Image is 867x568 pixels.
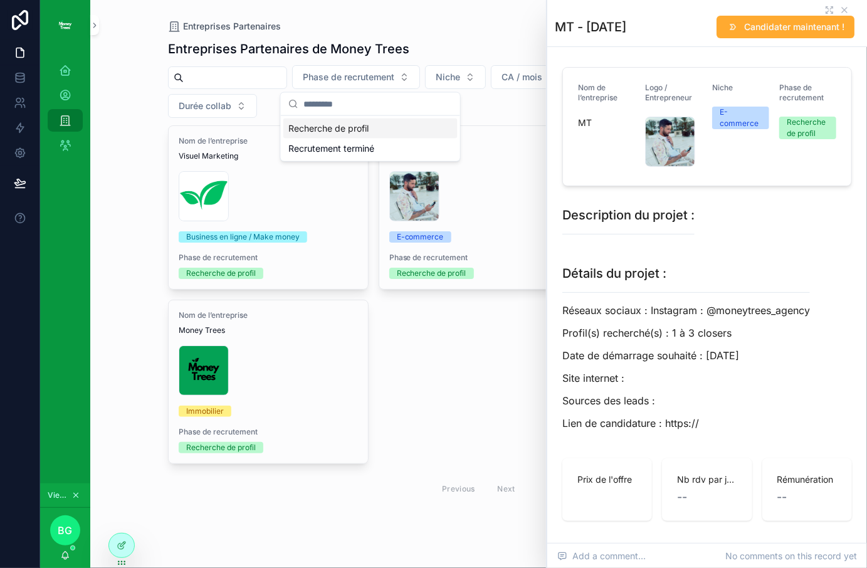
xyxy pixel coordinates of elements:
[48,490,69,500] span: Viewing as Baptiste
[562,206,695,224] h1: Description du projet :
[168,20,281,33] a: Entreprises Partenaires
[389,151,569,161] span: MT
[55,15,75,35] img: App logo
[712,83,733,92] span: Niche
[40,50,90,173] div: scrollable content
[677,473,737,486] span: Nb rdv par jour pour le closer
[562,541,793,559] h1: Information supplémentaire :
[562,371,810,386] p: Site internet :
[555,18,626,36] h1: MT - [DATE]
[645,83,692,102] span: Logo / Entrepreneur
[562,348,810,363] p: Date de démarrage souhaité : [DATE]
[179,310,358,320] span: Nom de l’entreprise
[578,83,617,102] span: Nom de l’entreprise
[777,488,787,506] span: --
[168,40,409,58] h1: Entreprises Partenaires de Money Trees
[578,117,635,129] span: MT
[292,65,420,89] button: Select Button
[168,125,369,290] a: Nom de l’entrepriseVisuel MarketingBusiness en ligne / Make moneyPhase de recrutementRecherche de...
[744,21,844,33] span: Candidater maintenant !
[562,265,810,282] h1: Détails du projet :
[436,71,460,83] span: Niche
[179,100,231,112] span: Durée collab
[725,550,857,562] span: No comments on this record yet
[179,253,358,263] span: Phase de recrutement
[283,118,458,139] div: Recherche de profil
[557,550,646,562] span: Add a comment...
[562,303,810,318] p: Réseaux sociaux : Instagram : @moneytrees_agency
[562,325,810,340] p: Profil(s) recherché(s) : 1 à 3 closers
[425,65,486,89] button: Select Button
[179,427,358,437] span: Phase de recrutement
[397,268,466,279] div: Recherche de profil
[379,125,579,290] a: Nom de l’entrepriseMTE-commercePhase de recrutementRecherche de profil
[179,325,358,335] span: Money Trees
[720,107,762,129] div: E-commerce
[179,151,358,161] span: Visuel Marketing
[562,393,810,408] p: Sources des leads :
[777,473,837,486] span: Rémunération
[502,71,542,83] span: CA / mois
[562,416,810,431] p: Lien de candidature : https://
[779,83,824,102] span: Phase de recrutement
[168,94,257,118] button: Select Button
[186,231,300,243] div: Business en ligne / Make money
[577,473,637,486] span: Prix de l'offre
[179,136,358,146] span: Nom de l’entreprise
[186,406,224,417] div: Immobilier
[281,116,460,161] div: Suggestions
[397,231,444,243] div: E-commerce
[717,16,854,38] button: Candidater maintenant !
[491,65,568,89] button: Select Button
[389,136,569,146] span: Nom de l’entreprise
[183,20,281,33] span: Entreprises Partenaires
[787,117,829,139] div: Recherche de profil
[389,253,569,263] span: Phase de recrutement
[186,268,256,279] div: Recherche de profil
[677,488,687,506] span: --
[168,300,369,464] a: Nom de l’entrepriseMoney TreesImmobilierPhase de recrutementRecherche de profil
[186,442,256,453] div: Recherche de profil
[58,523,73,538] span: BG
[303,71,394,83] span: Phase de recrutement
[283,139,458,159] div: Recrutement terminé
